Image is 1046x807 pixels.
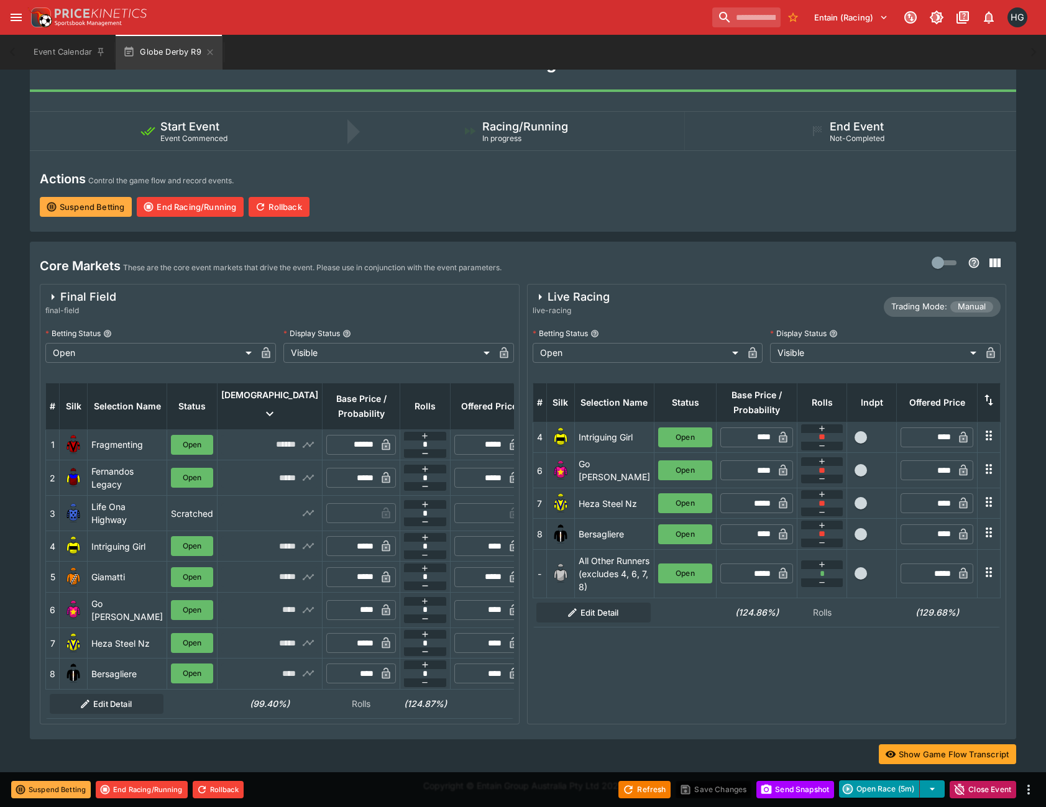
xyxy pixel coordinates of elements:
button: select merge strategy [920,780,945,798]
button: Open [171,663,213,683]
td: 2 [46,460,60,496]
td: Heza Steel Nz [88,627,167,658]
td: - [533,549,546,598]
img: PriceKinetics [55,9,147,18]
button: Select Tenant [807,7,896,27]
button: Suspend Betting [40,197,132,217]
button: Open [171,435,213,455]
button: Close Event [950,781,1016,798]
p: Display Status [770,328,827,339]
th: Selection Name [574,383,654,422]
button: more [1021,782,1036,797]
td: Intriguing Girl [88,531,167,562]
p: These are the core event markets that drive the event. Please use in conjunction with the event p... [123,262,502,274]
p: Control the game flow and record events. [88,175,234,187]
th: Base Price / Probability [323,383,400,429]
div: Open [533,343,743,363]
button: Betting Status [103,329,112,338]
button: Open [171,633,213,653]
th: [DEMOGRAPHIC_DATA] [218,383,323,429]
td: 8 [533,519,546,549]
td: Bersagliere [88,659,167,689]
button: Open [658,563,712,583]
td: 7 [533,488,546,519]
img: runner 6 [551,460,571,480]
button: Toggle light/dark mode [925,6,948,29]
span: In progress [482,134,521,143]
button: Betting Status [590,329,599,338]
th: # [46,383,60,429]
img: runner 3 [63,503,83,523]
td: All Other Runners (excludes 4, 6, 7, 8) [574,549,654,598]
td: Bersagliere [574,519,654,549]
button: Edit Detail [50,694,163,714]
button: Connected to PK [899,6,922,29]
div: Final Field [45,290,116,304]
button: Documentation [952,6,974,29]
th: Silk [546,383,574,422]
img: Sportsbook Management [55,21,122,26]
button: Open [658,460,712,480]
button: Refresh [618,781,671,798]
img: runner 8 [551,524,571,544]
th: Independent [847,383,897,422]
p: Betting Status [45,328,101,339]
p: Scratched [171,507,213,520]
button: Edit Detail [536,603,651,622]
div: Open [45,343,256,363]
button: Open [171,567,213,587]
th: Rolls [797,383,847,422]
td: Life Ona Highway [88,496,167,531]
button: Open Race (5m) [839,780,920,798]
th: Silk [60,383,88,429]
p: Rolls [801,606,843,619]
th: Offered Price [451,383,528,429]
button: End Racing/Running [96,781,188,798]
span: Event Commenced [160,134,227,143]
button: Notifications [978,6,1000,29]
button: Display Status [342,329,351,338]
img: blank-silk.png [551,563,571,583]
th: Rolls [400,383,451,429]
button: Show Game Flow Transcript [879,744,1016,764]
th: Offered Price [897,383,978,422]
button: Suspend Betting [11,781,91,798]
th: Selection Name [88,383,167,429]
img: runner 7 [551,493,571,513]
h6: (124.86%) [720,606,794,619]
td: 4 [533,422,546,452]
img: runner 2 [63,468,83,488]
p: Display Status [283,328,340,339]
h5: Start Event [160,119,219,134]
button: End Racing/Running [137,197,244,217]
button: Hamish Gooch [1004,4,1031,31]
button: Open [171,468,213,488]
th: Status [654,383,717,422]
td: Fernandos Legacy [88,460,167,496]
button: Open [658,493,712,513]
img: runner 7 [63,633,83,653]
span: Manual [950,301,993,313]
th: Status [167,383,218,429]
h5: End Event [830,119,884,134]
td: 4 [46,531,60,562]
button: open drawer [5,6,27,29]
div: Visible [283,343,494,363]
td: 7 [46,627,60,658]
td: 1 [46,429,60,460]
h6: (124.87%) [404,697,447,710]
img: PriceKinetics Logo [27,5,52,30]
p: Rolls [326,697,397,710]
h5: Racing/Running [482,119,568,134]
td: 8 [46,659,60,689]
button: Event Calendar [26,35,113,70]
th: # [533,383,546,422]
td: 6 [46,592,60,627]
img: runner 5 [63,567,83,587]
td: Giamatti [88,562,167,592]
button: Open [171,600,213,620]
p: Trading Mode: [891,301,947,313]
span: final-field [45,304,116,317]
td: Go [PERSON_NAME] [574,453,654,488]
p: Betting Status [533,328,588,339]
